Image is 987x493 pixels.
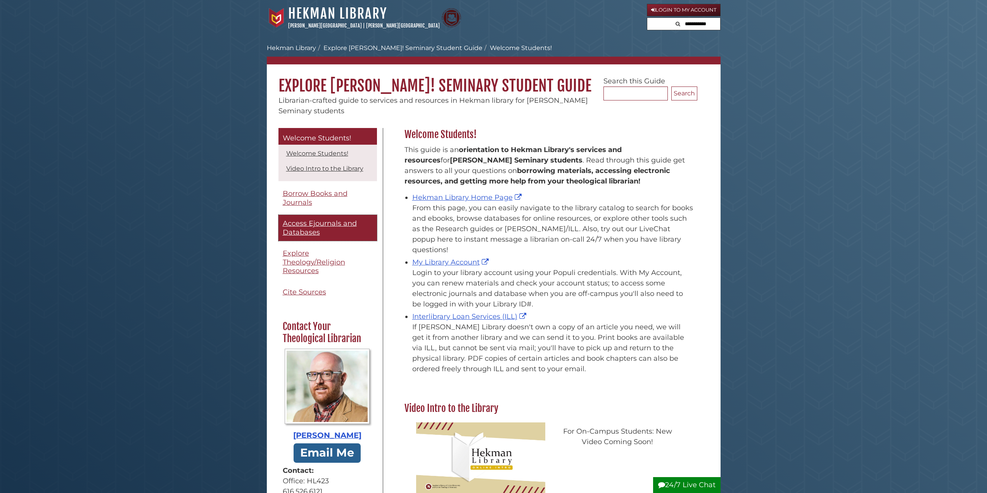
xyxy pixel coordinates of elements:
button: 24/7 Live Chat [653,477,721,493]
a: Welcome Students! [278,128,377,145]
h1: Explore [PERSON_NAME]! Seminary Student Guide [267,64,721,95]
span: Borrow Books and Journals [283,189,347,207]
a: Email Me [294,443,361,462]
span: Cite Sources [283,288,326,296]
li: Welcome Students! [482,43,552,53]
span: This guide is an for . Read through this guide get answers to all your questions on [404,145,685,185]
a: Explore Theology/Religion Resources [278,245,377,280]
i: Search [676,21,680,26]
div: From this page, you can easily navigate to the library catalog to search for books and ebooks, br... [412,203,693,255]
div: Login to your library account using your Populi credentials. With My Account, you can renew mater... [412,268,693,310]
a: My Library Account [412,258,491,266]
a: Cite Sources [278,284,377,301]
strong: [PERSON_NAME] Seminary students [450,156,583,164]
h2: Video Intro to the Library [401,402,697,415]
a: Hekman Library [267,44,316,52]
a: Profile Photo [PERSON_NAME] [283,349,372,441]
button: Search [673,18,683,28]
b: borrowing materials, accessing electronic resources, and getting more help from your theological ... [404,166,670,185]
h2: Contact Your Theological Librarian [279,320,376,345]
button: Search [671,86,697,100]
a: [PERSON_NAME][GEOGRAPHIC_DATA] [366,22,440,29]
a: Access Ejournals and Databases [278,215,377,241]
a: Login to My Account [647,4,721,16]
a: Interlibrary Loan Services (ILL) [412,312,528,321]
a: Hekman Library [288,5,387,22]
span: Welcome Students! [283,134,351,142]
img: Profile Photo [285,349,370,424]
nav: breadcrumb [267,43,721,64]
a: Explore [PERSON_NAME]! Seminary Student Guide [323,44,482,52]
span: Explore Theology/Religion Resources [283,249,345,275]
strong: Contact: [283,465,372,476]
span: | [363,22,365,29]
a: Video Intro to the Library [286,165,363,172]
img: Calvin Theological Seminary [442,8,461,28]
a: Borrow Books and Journals [278,185,377,211]
strong: orientation to Hekman Library's services and resources [404,145,622,164]
a: [PERSON_NAME][GEOGRAPHIC_DATA] [288,22,362,29]
div: Office: HL423 [283,476,372,486]
div: [PERSON_NAME] [283,430,372,441]
h2: Welcome Students! [401,128,697,141]
span: Access Ejournals and Databases [283,219,357,237]
img: Calvin University [267,8,286,28]
a: Hekman Library Home Page [412,193,524,202]
span: Librarian-crafted guide to services and resources in Hekman library for [PERSON_NAME] Seminary st... [278,96,588,115]
a: Welcome Students! [286,150,348,157]
p: For On-Campus Students: New Video Coming Soon! [553,426,682,447]
div: If [PERSON_NAME] Library doesn't own a copy of an article you need, we will get it from another l... [412,322,693,374]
